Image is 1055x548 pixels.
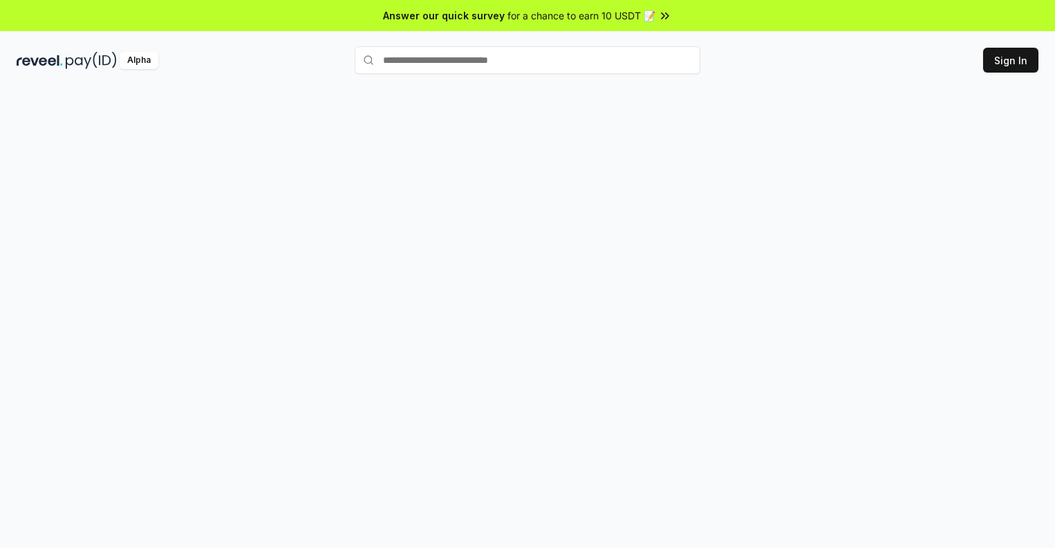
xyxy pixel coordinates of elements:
[17,52,63,69] img: reveel_dark
[66,52,117,69] img: pay_id
[507,8,655,23] span: for a chance to earn 10 USDT 📝
[120,52,158,69] div: Alpha
[983,48,1038,73] button: Sign In
[383,8,505,23] span: Answer our quick survey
